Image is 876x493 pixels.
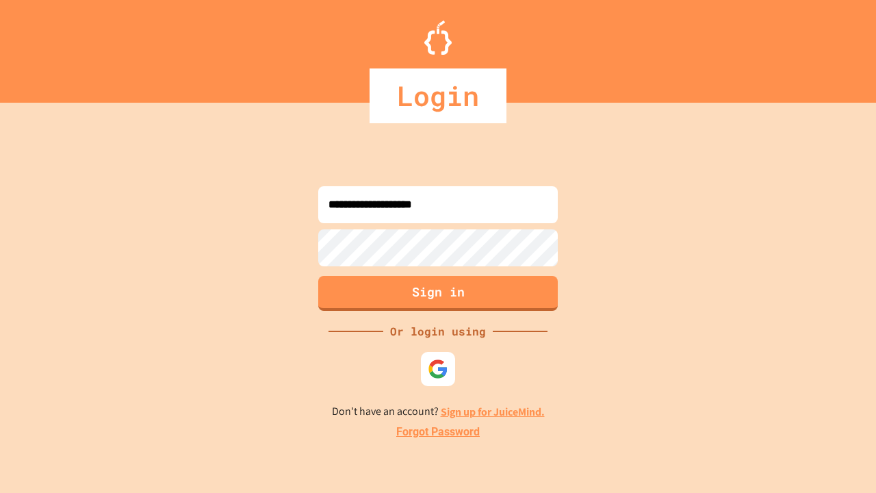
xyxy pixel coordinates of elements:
button: Sign in [318,276,558,311]
a: Sign up for JuiceMind. [441,405,545,419]
img: Logo.svg [424,21,452,55]
div: Login [370,68,506,123]
div: Or login using [383,323,493,340]
p: Don't have an account? [332,403,545,420]
a: Forgot Password [396,424,480,440]
img: google-icon.svg [428,359,448,379]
